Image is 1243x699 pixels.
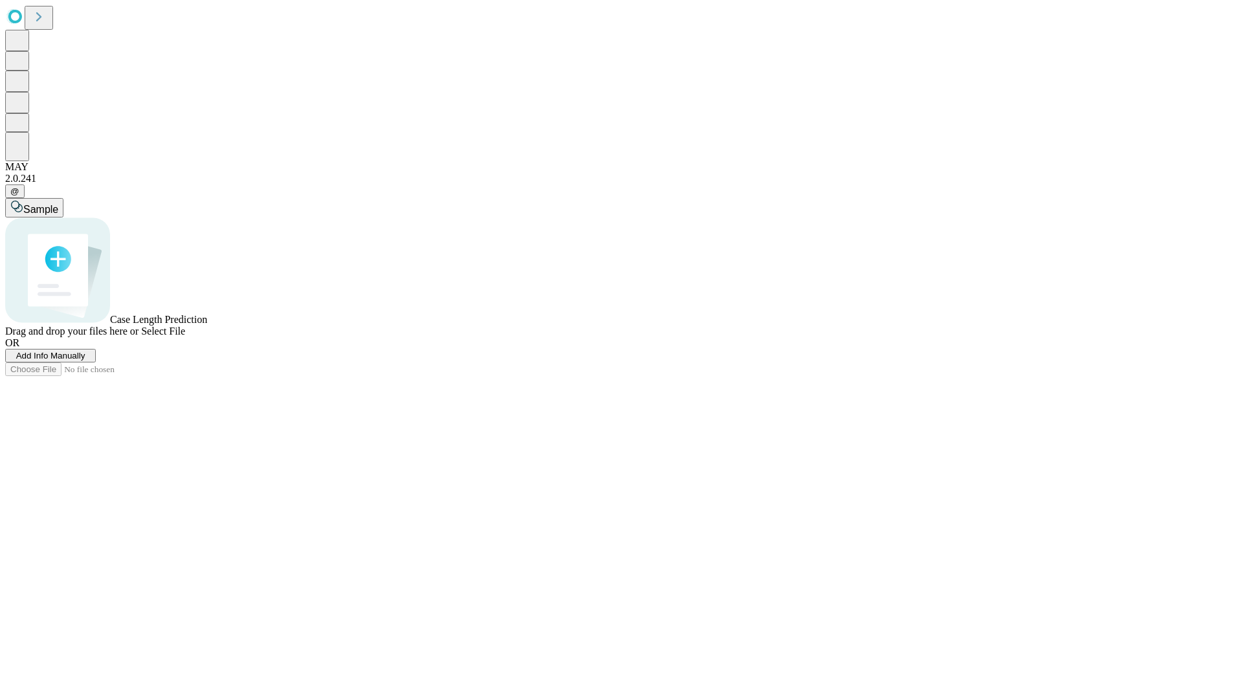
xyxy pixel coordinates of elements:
span: @ [10,186,19,196]
span: Sample [23,204,58,215]
span: OR [5,337,19,348]
span: Add Info Manually [16,351,85,361]
button: Add Info Manually [5,349,96,362]
div: 2.0.241 [5,173,1238,184]
button: @ [5,184,25,198]
span: Case Length Prediction [110,314,207,325]
span: Select File [141,326,185,337]
button: Sample [5,198,63,217]
span: Drag and drop your files here or [5,326,139,337]
div: MAY [5,161,1238,173]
